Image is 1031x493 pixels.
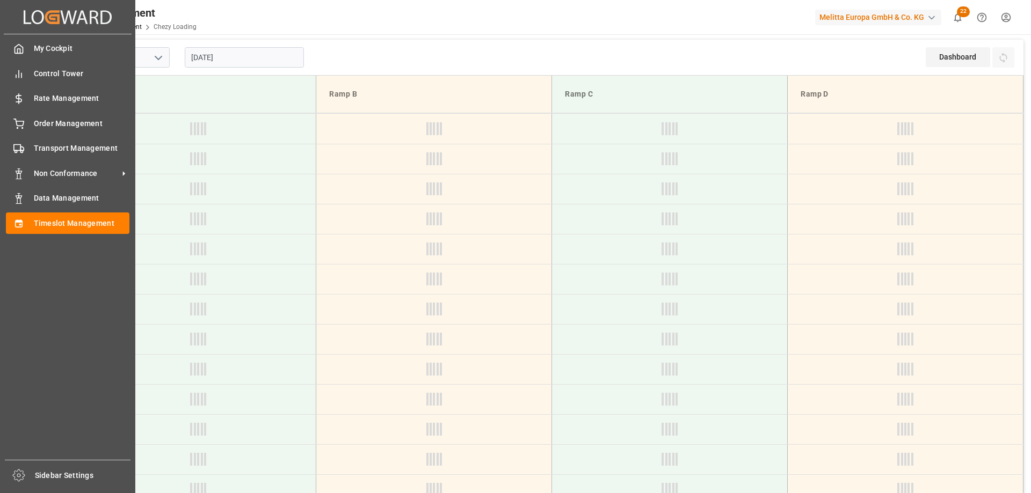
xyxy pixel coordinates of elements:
a: My Cockpit [6,38,129,59]
div: Ramp A [89,84,307,104]
a: Rate Management [6,88,129,109]
span: Rate Management [34,93,130,104]
span: Data Management [34,193,130,204]
a: Control Tower [6,63,129,84]
span: Sidebar Settings [35,470,131,481]
span: 22 [957,6,970,17]
span: My Cockpit [34,43,130,54]
button: Melitta Europa GmbH & Co. KG [815,7,946,27]
span: Order Management [34,118,130,129]
button: open menu [150,49,166,66]
div: Ramp C [561,84,779,104]
div: Melitta Europa GmbH & Co. KG [815,10,941,25]
button: show 22 new notifications [946,5,970,30]
div: Dashboard [926,47,990,67]
span: Timeslot Management [34,218,130,229]
span: Control Tower [34,68,130,79]
div: Ramp B [325,84,543,104]
a: Order Management [6,113,129,134]
span: Non Conformance [34,168,119,179]
button: Help Center [970,5,994,30]
a: Transport Management [6,138,129,159]
span: Transport Management [34,143,130,154]
input: DD-MM-YYYY [185,47,304,68]
a: Timeslot Management [6,212,129,233]
a: Data Management [6,188,129,209]
div: Ramp D [796,84,1014,104]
